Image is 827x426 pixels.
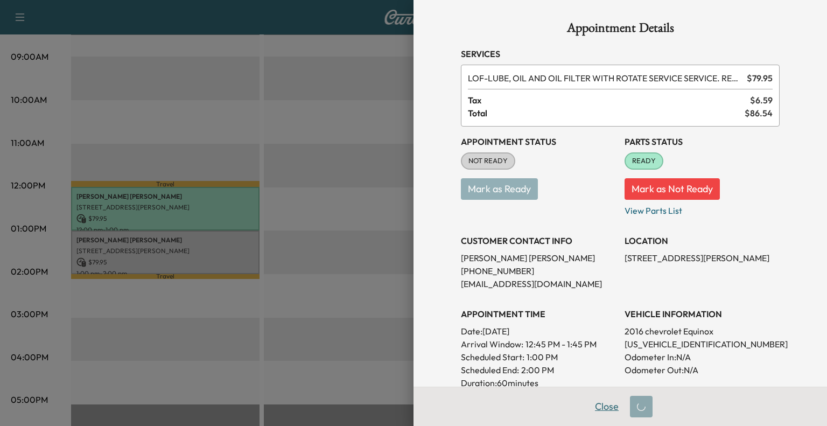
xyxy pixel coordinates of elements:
p: 1:00 PM [527,351,558,364]
button: Mark as Not Ready [625,178,720,200]
p: [PERSON_NAME] [PERSON_NAME] [461,252,616,264]
p: [EMAIL_ADDRESS][DOMAIN_NAME] [461,277,616,290]
p: 2016 chevrolet Equinox [625,325,780,338]
button: Close [588,396,626,417]
p: Duration: 60 minutes [461,376,616,389]
p: [PHONE_NUMBER] [461,264,616,277]
p: [US_VEHICLE_IDENTIFICATION_NUMBER] [625,338,780,351]
span: $ 86.54 [745,107,773,120]
span: LUBE, OIL AND OIL FILTER WITH ROTATE SERVICE SERVICE. RESET OIL LIFE MONITOR. HAZARDOUS WASTE FEE... [468,72,742,85]
p: View Parts List [625,200,780,217]
h3: LOCATION [625,234,780,247]
p: Date: [DATE] [461,325,616,338]
h3: Appointment Status [461,135,616,148]
span: Tax [468,94,750,107]
span: NOT READY [462,156,514,166]
h3: Parts Status [625,135,780,148]
span: $ 6.59 [750,94,773,107]
span: READY [626,156,662,166]
p: [STREET_ADDRESS][PERSON_NAME] [625,252,780,264]
h3: CUSTOMER CONTACT INFO [461,234,616,247]
p: Arrival Window: [461,338,616,351]
h3: Services [461,47,780,60]
span: Total [468,107,745,120]
h1: Appointment Details [461,22,780,39]
p: Scheduled End: [461,364,519,376]
span: 12:45 PM - 1:45 PM [525,338,597,351]
span: $ 79.95 [747,72,773,85]
h3: VEHICLE INFORMATION [625,308,780,320]
p: Odometer In: N/A [625,351,780,364]
p: 2:00 PM [521,364,554,376]
h3: APPOINTMENT TIME [461,308,616,320]
p: Odometer Out: N/A [625,364,780,376]
p: Scheduled Start: [461,351,524,364]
